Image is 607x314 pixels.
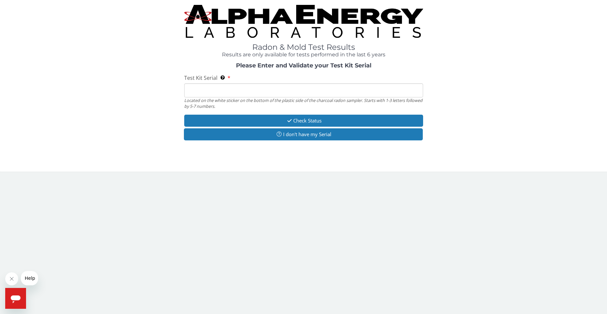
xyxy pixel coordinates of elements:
[21,271,38,285] iframe: Message from company
[5,288,26,309] iframe: Button to launch messaging window
[184,128,423,140] button: I don't have my Serial
[184,5,423,38] img: TightCrop.jpg
[236,62,371,69] strong: Please Enter and Validate your Test Kit Serial
[184,43,423,51] h1: Radon & Mold Test Results
[184,115,423,127] button: Check Status
[5,272,18,285] iframe: Close message
[184,52,423,58] h4: Results are only available for tests performed in the last 6 years
[184,74,217,81] span: Test Kit Serial
[184,97,423,109] div: Located on the white sticker on the bottom of the plastic side of the charcoal radon sampler. Sta...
